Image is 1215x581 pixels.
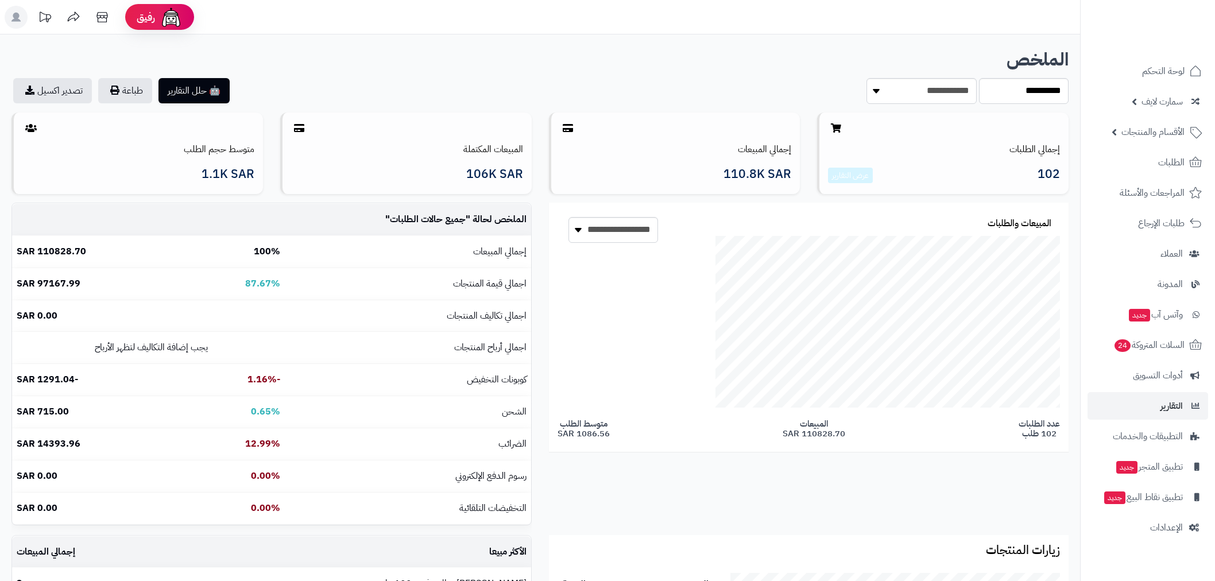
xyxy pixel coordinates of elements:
[1088,453,1208,481] a: تطبيق المتجرجديد
[1160,398,1183,414] span: التقارير
[13,78,92,103] a: تصدير اكسيل
[463,142,523,156] a: المبيعات المكتملة
[988,219,1051,229] h3: المبيعات والطلبات
[1113,337,1185,353] span: السلات المتروكة
[254,245,280,258] b: 100%
[285,396,531,428] td: الشحن
[156,536,531,568] td: الأكثر مبيعا
[783,419,845,438] span: المبيعات 110828.70 SAR
[17,245,86,258] b: 110828.70 SAR
[285,332,531,363] td: اجمالي أرباح المنتجات
[1128,307,1183,323] span: وآتس آب
[1088,514,1208,541] a: الإعدادات
[1019,419,1060,438] span: عدد الطلبات 102 طلب
[1088,483,1208,511] a: تطبيق نقاط البيعجديد
[158,78,230,103] button: 🤖 حلل التقارير
[466,168,523,181] span: 106K SAR
[1116,461,1137,474] span: جديد
[1088,149,1208,176] a: الطلبات
[558,544,1061,557] h3: زيارات المنتجات
[285,428,531,460] td: الضرائب
[1138,215,1185,231] span: طلبات الإرجاع
[1133,367,1183,384] span: أدوات التسويق
[1038,168,1060,184] span: 102
[285,364,531,396] td: كوبونات التخفيض
[1009,142,1060,156] a: إجمالي الطلبات
[1088,423,1208,450] a: التطبيقات والخدمات
[12,536,156,568] td: إجمالي المبيعات
[17,469,57,483] b: 0.00 SAR
[738,142,791,156] a: إجمالي المبيعات
[1158,154,1185,171] span: الطلبات
[1088,270,1208,298] a: المدونة
[1121,124,1185,140] span: الأقسام والمنتجات
[1158,276,1183,292] span: المدونة
[17,405,69,419] b: 715.00 SAR
[184,142,254,156] a: متوسط حجم الطلب
[17,501,57,515] b: 0.00 SAR
[1129,309,1150,322] span: جديد
[245,437,280,451] b: 12.99%
[1142,94,1183,110] span: سمارت لايف
[832,169,869,181] a: عرض التقارير
[285,300,531,332] td: اجمالي تكاليف المنتجات
[202,168,254,181] span: 1.1K SAR
[1115,459,1183,475] span: تطبيق المتجر
[17,277,80,290] b: 97167.99 SAR
[251,405,280,419] b: 0.65%
[1114,339,1131,352] span: 24
[1104,491,1125,504] span: جديد
[723,168,791,181] span: 110.8K SAR
[1137,22,1204,47] img: logo-2.png
[247,373,280,386] b: -1.16%
[1142,63,1185,79] span: لوحة التحكم
[285,236,531,268] td: إجمالي المبيعات
[1088,301,1208,328] a: وآتس آبجديد
[95,340,208,354] small: يجب إضافة التكاليف لتظهر الأرباح
[98,78,152,103] button: طباعة
[1088,362,1208,389] a: أدوات التسويق
[1113,428,1183,444] span: التطبيقات والخدمات
[1150,520,1183,536] span: الإعدادات
[17,437,80,451] b: 14393.96 SAR
[245,277,280,290] b: 87.67%
[137,10,155,24] span: رفيق
[1160,246,1183,262] span: العملاء
[1007,46,1069,73] b: الملخص
[558,419,610,438] span: متوسط الطلب 1086.56 SAR
[1120,185,1185,201] span: المراجعات والأسئلة
[17,373,78,386] b: -1291.04 SAR
[1088,57,1208,85] a: لوحة التحكم
[1103,489,1183,505] span: تطبيق نقاط البيع
[17,309,57,323] b: 0.00 SAR
[1088,392,1208,420] a: التقارير
[285,204,531,235] td: الملخص لحالة " "
[285,460,531,492] td: رسوم الدفع الإلكتروني
[251,469,280,483] b: 0.00%
[1088,179,1208,207] a: المراجعات والأسئلة
[285,268,531,300] td: اجمالي قيمة المنتجات
[1088,210,1208,237] a: طلبات الإرجاع
[160,6,183,29] img: ai-face.png
[285,493,531,524] td: التخفيضات التلقائية
[30,6,59,32] a: تحديثات المنصة
[251,501,280,515] b: 0.00%
[1088,331,1208,359] a: السلات المتروكة24
[390,212,466,226] span: جميع حالات الطلبات
[1088,240,1208,268] a: العملاء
